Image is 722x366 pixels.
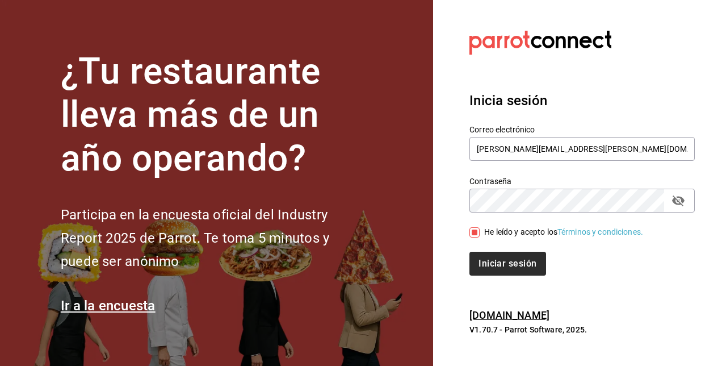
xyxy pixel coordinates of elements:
button: passwordField [669,191,688,210]
a: [DOMAIN_NAME] [469,309,549,321]
button: Iniciar sesión [469,252,545,276]
a: Términos y condiciones. [557,227,643,236]
h2: Participa en la encuesta oficial del Industry Report 2025 de Parrot. Te toma 5 minutos y puede se... [61,203,367,273]
h1: ¿Tu restaurante lleva más de un año operando? [61,50,367,181]
p: V1.70.7 - Parrot Software, 2025. [469,324,695,335]
input: Ingresa tu correo electrónico [469,137,695,161]
div: He leído y acepto los [484,226,643,238]
h3: Inicia sesión [469,90,695,111]
label: Contraseña [469,177,695,185]
label: Correo electrónico [469,125,695,133]
a: Ir a la encuesta [61,298,156,314]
